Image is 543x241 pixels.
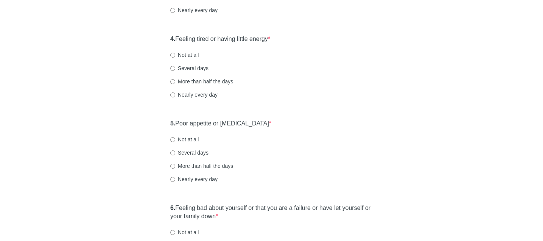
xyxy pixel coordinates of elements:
[170,150,175,155] input: Several days
[170,64,208,72] label: Several days
[170,164,175,169] input: More than half the days
[170,51,199,59] label: Not at all
[170,8,175,13] input: Nearly every day
[170,137,175,142] input: Not at all
[170,205,175,211] strong: 6.
[170,36,175,42] strong: 4.
[170,175,218,183] label: Nearly every day
[170,230,175,235] input: Not at all
[170,78,233,85] label: More than half the days
[170,162,233,170] label: More than half the days
[170,35,270,44] label: Feeling tired or having little energy
[170,119,271,128] label: Poor appetite or [MEDICAL_DATA]
[170,228,199,236] label: Not at all
[170,79,175,84] input: More than half the days
[170,136,199,143] label: Not at all
[170,177,175,182] input: Nearly every day
[170,91,218,99] label: Nearly every day
[170,120,175,127] strong: 5.
[170,149,208,156] label: Several days
[170,6,218,14] label: Nearly every day
[170,53,175,58] input: Not at all
[170,66,175,71] input: Several days
[170,204,373,221] label: Feeling bad about yourself or that you are a failure or have let yourself or your family down
[170,92,175,97] input: Nearly every day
